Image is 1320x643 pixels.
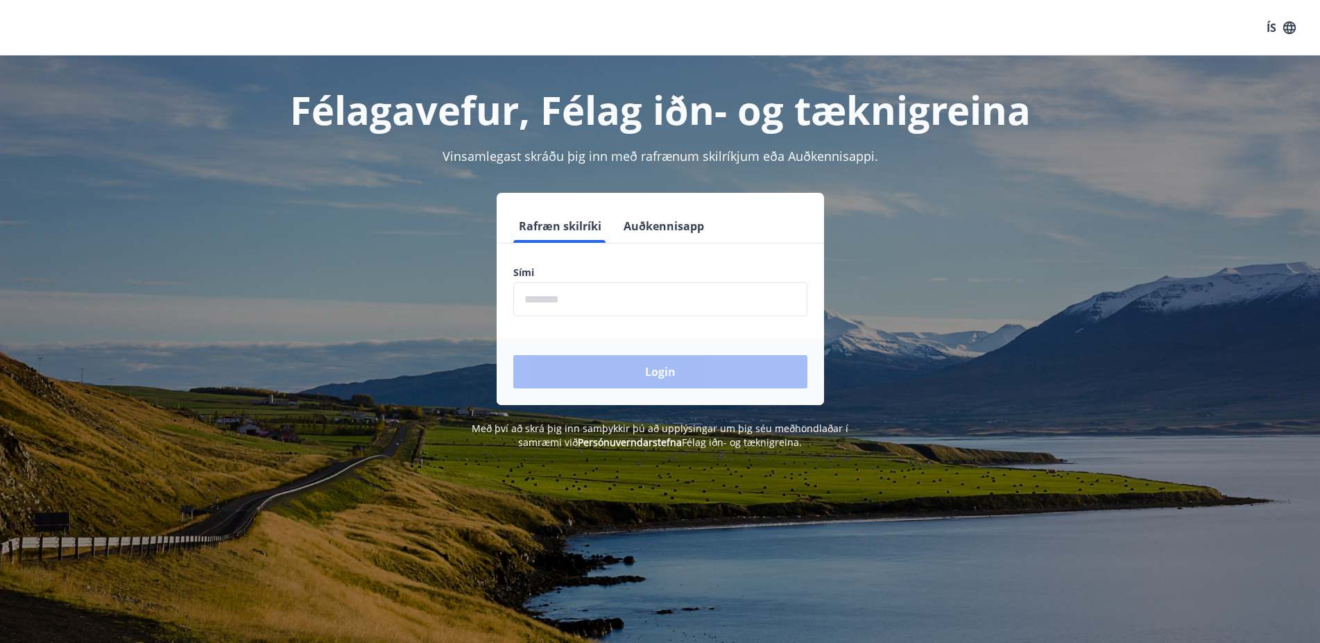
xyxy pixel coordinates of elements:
button: Rafræn skilríki [513,209,607,243]
h1: Félagavefur, Félag iðn- og tæknigreina [178,83,1143,136]
a: Persónuverndarstefna [578,436,682,449]
span: Með því að skrá þig inn samþykkir þú að upplýsingar um þig séu meðhöndlaðar í samræmi við Félag i... [472,422,848,449]
button: ÍS [1259,15,1303,40]
span: Vinsamlegast skráðu þig inn með rafrænum skilríkjum eða Auðkennisappi. [443,148,878,164]
label: Sími [513,266,807,280]
button: Auðkennisapp [618,209,710,243]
